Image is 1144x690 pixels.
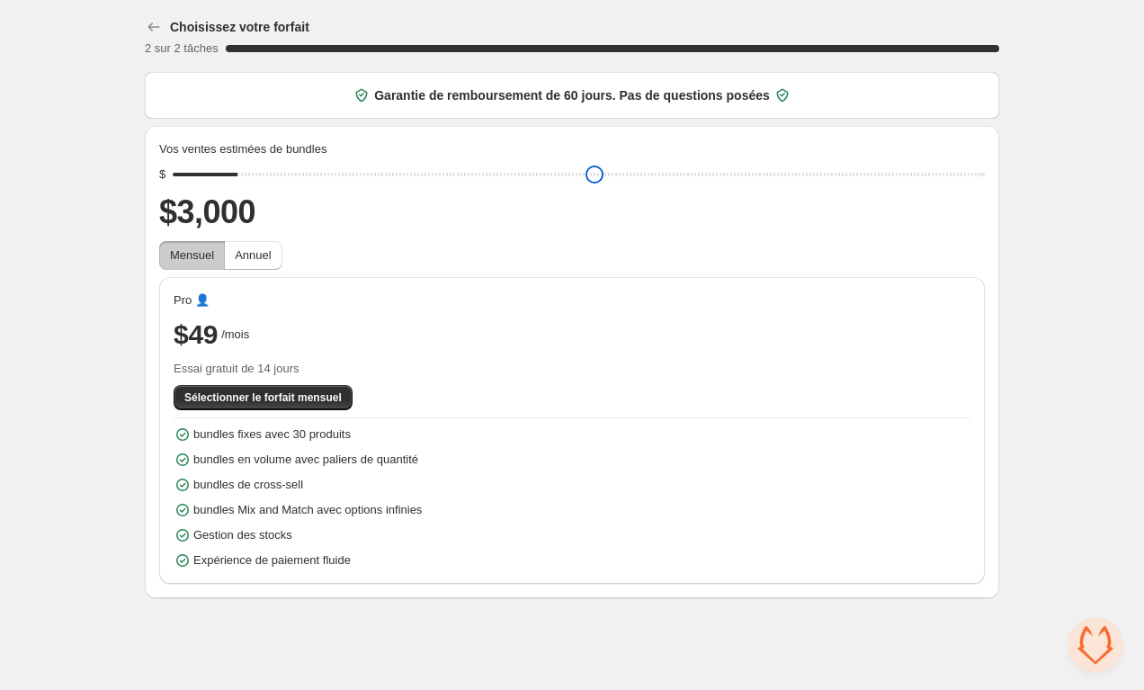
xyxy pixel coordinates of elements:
button: Annuel [224,241,282,270]
span: Annuel [235,248,271,262]
button: Sélectionner le forfait mensuel [174,385,353,410]
span: Vos ventes estimées de bundles [159,140,326,158]
a: Ouvrir le chat [1068,618,1122,672]
span: bundles de cross-sell [193,476,303,494]
span: 2 sur 2 tâches [145,41,219,55]
button: Mensuel [159,241,225,270]
span: Mensuel [170,248,214,262]
span: bundles en volume avec paliers de quantité [193,451,418,469]
h3: Choisissez votre forfait [170,18,309,36]
span: Sélectionner le forfait mensuel [184,390,342,405]
span: Gestion des stocks [193,526,292,544]
span: bundles fixes avec 30 produits [193,426,351,444]
span: /mois [221,326,249,344]
span: Garantie de remboursement de 60 jours. Pas de questions posées [374,86,770,104]
span: bundles Mix and Match avec options infinies [193,501,422,519]
h2: $3,000 [159,191,985,234]
span: Pro 👤 [174,291,210,309]
span: Expérience de paiement fluide [193,551,351,569]
span: Essai gratuit de 14 jours [174,360,970,378]
div: $ [159,166,165,184]
span: $49 [174,317,218,353]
